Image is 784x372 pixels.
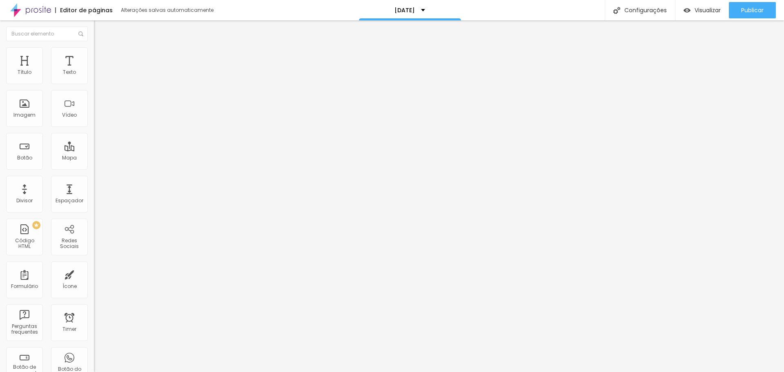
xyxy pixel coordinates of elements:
div: Título [18,69,31,75]
div: Imagem [13,112,36,118]
div: Ícone [62,283,77,289]
div: Formulário [11,283,38,289]
iframe: Editor [94,20,784,372]
div: Alterações salvas automaticamente [121,8,215,13]
span: Publicar [741,7,764,13]
div: Redes Sociais [53,238,85,250]
div: Divisor [16,198,33,204]
div: Código HTML [8,238,40,250]
img: view-1.svg [684,7,690,14]
button: Visualizar [675,2,729,18]
span: Visualizar [695,7,721,13]
input: Buscar elemento [6,27,88,41]
div: Timer [62,326,76,332]
div: Mapa [62,155,77,161]
p: [DATE] [394,7,415,13]
div: Perguntas frequentes [8,323,40,335]
button: Publicar [729,2,776,18]
img: Icone [78,31,83,36]
div: Editor de páginas [55,7,113,13]
div: Texto [63,69,76,75]
img: Icone [613,7,620,14]
div: Botão [17,155,32,161]
div: Espaçador [56,198,83,204]
div: Vídeo [62,112,77,118]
